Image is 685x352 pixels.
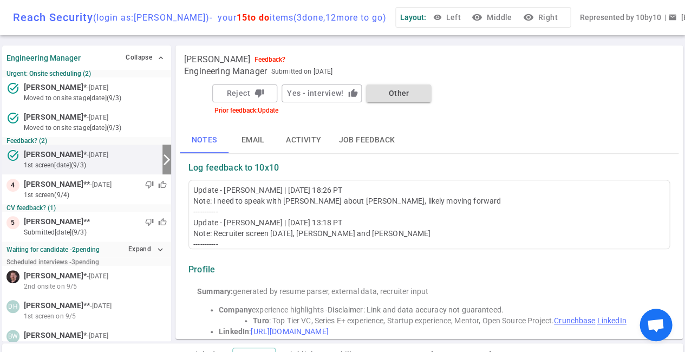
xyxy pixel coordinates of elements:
[6,246,100,253] strong: Waiting for candidate - 2 pending
[93,12,210,23] span: (login as: [PERSON_NAME] )
[6,270,19,283] img: 9bca25e5dfc91356e5e3356277fa2868
[145,180,154,189] span: thumb_down
[158,218,167,226] span: thumb_up
[229,127,277,153] button: Email
[210,12,387,23] span: - your items ( 3 done, 12 more to go)
[253,316,269,325] strong: Turo
[400,13,426,22] span: Layout:
[6,258,99,266] small: Scheduled interviews - 3 pending
[6,70,167,77] small: Urgent: Onsite scheduling (2)
[87,83,108,93] small: - [DATE]
[145,218,154,226] span: thumb_down
[219,304,661,315] li: experience highlights -
[180,127,679,153] div: basic tabs example
[160,153,173,166] i: arrow_forward_ios
[520,8,562,28] button: visibilityRight
[24,190,167,200] small: 1st Screen (9/4)
[6,112,19,125] i: task_alt
[24,112,83,123] span: [PERSON_NAME]
[90,301,112,311] small: - [DATE]
[253,315,661,326] li: : Top Tier VC, Series E+ experience, Startup experience, Mentor, Open Source Project.
[24,330,83,341] span: [PERSON_NAME]
[90,180,112,190] small: - [DATE]
[6,330,19,343] div: BW
[277,127,330,153] button: Activity
[6,54,81,62] strong: Engineering Manager
[155,245,165,255] i: expand_more
[184,54,250,65] span: [PERSON_NAME]
[188,162,279,173] strong: Log feedback to 10x10
[24,179,83,190] span: [PERSON_NAME]
[212,84,277,102] button: Rejectthumb_down
[597,316,626,325] a: LinkedIn
[6,300,19,313] div: DH
[255,56,285,63] div: Feedback?
[219,305,252,314] strong: Company
[251,327,328,336] a: [URL][DOMAIN_NAME]
[6,82,19,95] i: task_alt
[433,13,441,22] span: visibility
[24,82,83,93] span: [PERSON_NAME]
[6,137,167,145] small: Feedback? (2)
[180,127,229,153] button: Notes
[668,13,676,22] span: email
[523,12,533,23] i: visibility
[197,287,233,296] strong: Summary:
[6,204,167,212] small: CV feedback? (1)
[24,311,76,321] span: 1st screen on 9/5
[24,123,167,133] small: moved to Onsite stage [DATE] (9/3)
[156,54,165,62] span: expand_less
[366,84,431,102] button: Other
[328,305,504,314] span: Disclaimer: Link and data accuracy not guaranteed.
[472,12,482,23] i: visibility
[24,160,158,170] small: 1st Screen [DATE] (9/3)
[210,107,522,114] div: Prior feedback: Update
[193,185,665,293] div: Update - [PERSON_NAME] | [DATE] 18:26 PT Note: I need to speak with [PERSON_NAME] about [PERSON_N...
[126,242,167,257] button: Expandexpand_more
[554,316,595,325] a: Crunchbase
[184,66,267,77] span: Engineering Manager
[6,216,19,229] div: 5
[24,93,167,103] small: moved to Onsite stage [DATE] (9/3)
[13,11,387,24] div: Reach Security
[24,300,83,311] span: [PERSON_NAME]
[24,282,77,291] span: 2nd onsite on 9/5
[197,286,661,297] div: generated by resume parser, external data, recruiter input
[87,150,108,160] small: - [DATE]
[158,180,167,189] span: thumb_up
[87,271,108,281] small: - [DATE]
[430,8,465,28] button: Left
[330,127,403,153] button: Job feedback
[219,327,249,336] strong: LinkedIn
[469,8,516,28] button: visibilityMiddle
[188,264,215,275] strong: Profile
[271,66,332,77] span: Submitted on [DATE]
[24,270,83,282] span: [PERSON_NAME]
[24,149,83,160] span: [PERSON_NAME]
[87,113,108,122] small: - [DATE]
[24,227,167,237] small: submitted [DATE] (9/3)
[282,84,362,102] button: Yes - interview!thumb_up
[640,309,672,341] a: Open chat
[219,326,661,337] li: :
[6,149,19,162] i: task_alt
[255,88,264,98] i: thumb_down
[237,12,270,23] span: 15 to do
[6,179,19,192] div: 4
[123,50,167,66] button: Collapse
[348,88,357,98] i: thumb_up
[24,216,83,227] span: [PERSON_NAME]
[87,331,108,341] small: - [DATE]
